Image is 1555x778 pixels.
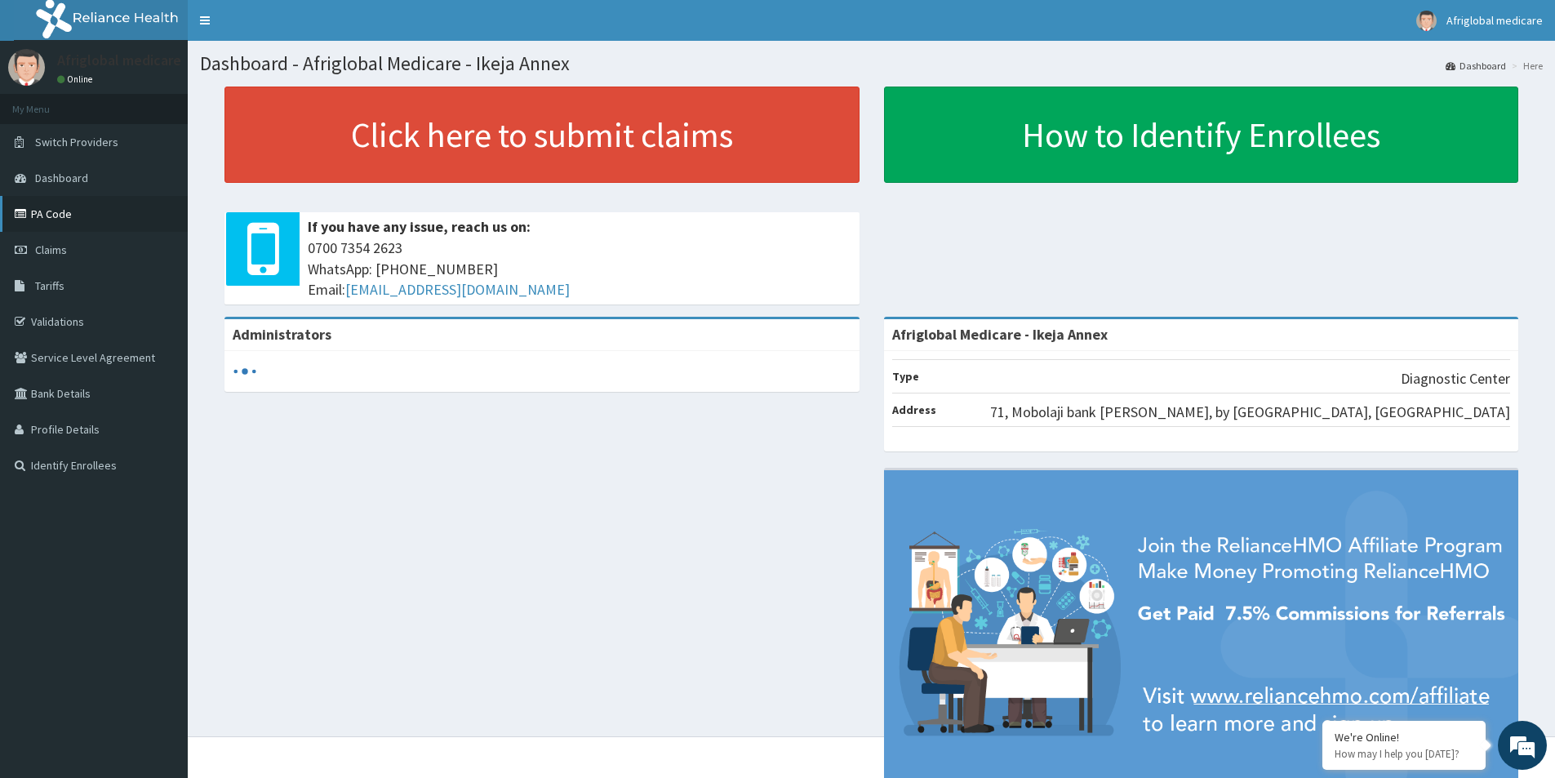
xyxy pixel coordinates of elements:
p: Diagnostic Center [1401,368,1510,389]
p: 71, Mobolaji bank [PERSON_NAME], by [GEOGRAPHIC_DATA], [GEOGRAPHIC_DATA] [990,402,1510,423]
span: Dashboard [35,171,88,185]
a: Online [57,73,96,85]
span: Claims [35,242,67,257]
span: Switch Providers [35,135,118,149]
b: Address [892,402,936,417]
li: Here [1508,59,1543,73]
h1: Dashboard - Afriglobal Medicare - Ikeja Annex [200,53,1543,74]
span: 0700 7354 2623 WhatsApp: [PHONE_NUMBER] Email: [308,238,851,300]
span: Tariffs [35,278,64,293]
svg: audio-loading [233,359,257,384]
strong: Afriglobal Medicare - Ikeja Annex [892,325,1108,344]
b: Type [892,369,919,384]
p: Afriglobal medicare [57,53,181,68]
p: How may I help you today? [1335,747,1473,761]
img: User Image [8,49,45,86]
span: Afriglobal medicare [1446,13,1543,28]
img: User Image [1416,11,1437,31]
a: How to Identify Enrollees [884,87,1519,183]
a: Click here to submit claims [224,87,860,183]
b: If you have any issue, reach us on: [308,217,531,236]
div: We're Online! [1335,730,1473,745]
a: Dashboard [1446,59,1506,73]
a: [EMAIL_ADDRESS][DOMAIN_NAME] [345,280,570,299]
b: Administrators [233,325,331,344]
